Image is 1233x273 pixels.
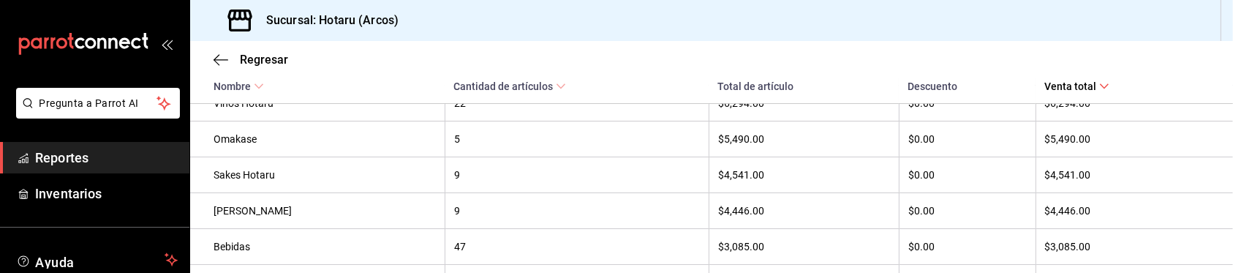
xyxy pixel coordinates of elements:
div: $0.00 [908,133,1027,145]
button: Regresar [214,53,288,67]
span: Reportes [35,148,178,168]
a: Pregunta a Parrot AI [10,106,180,121]
div: $4,541.00 [718,169,890,181]
div: $4,446.00 [1045,205,1210,217]
div: $5,490.00 [718,133,890,145]
div: 5 [454,133,700,145]
h3: Sucursal: Hotaru (Arcos) [254,12,399,29]
span: Nombre [214,81,264,92]
span: Inventarios [35,184,178,203]
div: $3,085.00 [718,241,890,253]
div: $0.00 [908,241,1027,253]
div: $5,490.00 [1045,133,1210,145]
div: 9 [454,205,700,217]
div: Sakes Hotaru [214,169,436,181]
span: Ayuda [35,251,159,269]
span: Cantidad de artículos [453,81,566,92]
span: Regresar [240,53,288,67]
div: 47 [454,241,700,253]
div: 9 [454,169,700,181]
div: $4,541.00 [1045,169,1210,181]
button: open_drawer_menu [161,38,173,50]
div: Bebidas [214,241,436,253]
div: $4,446.00 [718,205,890,217]
div: $0.00 [908,205,1027,217]
span: Pregunta a Parrot AI [39,96,157,111]
div: $3,085.00 [1045,241,1210,253]
div: [PERSON_NAME] [214,205,436,217]
div: $0.00 [908,169,1027,181]
div: Omakase [214,133,436,145]
span: Venta total [1044,81,1109,92]
button: Pregunta a Parrot AI [16,88,180,119]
